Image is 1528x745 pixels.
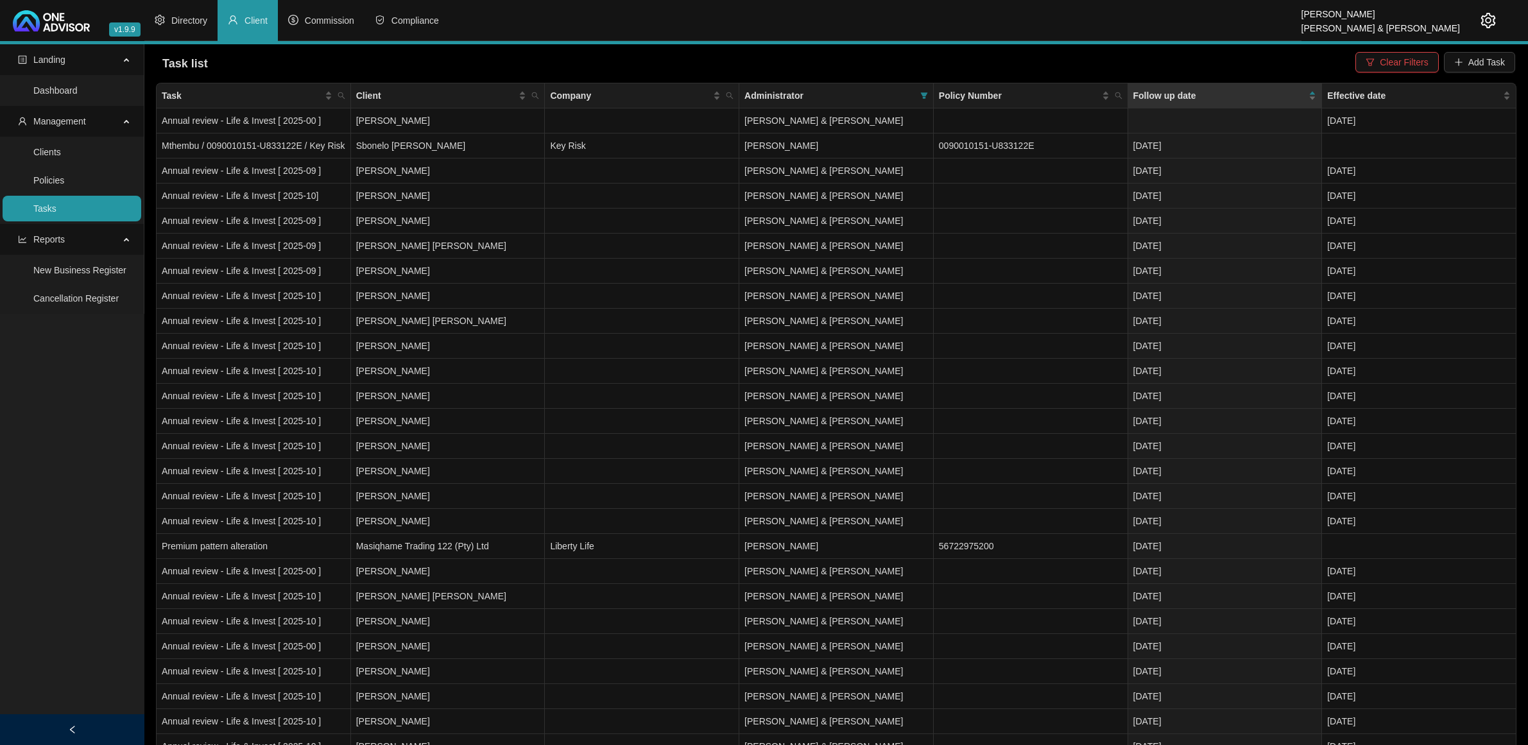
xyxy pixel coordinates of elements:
[744,516,903,526] span: [PERSON_NAME] & [PERSON_NAME]
[726,92,734,99] span: search
[33,203,56,214] a: Tasks
[157,158,351,184] td: Annual review - Life & Invest [ 2025-09 ]
[157,409,351,434] td: Annual review - Life & Invest [ 2025-10 ]
[351,684,545,709] td: [PERSON_NAME]
[33,85,78,96] a: Dashboard
[744,566,903,576] span: [PERSON_NAME] & [PERSON_NAME]
[288,15,298,25] span: dollar
[109,22,141,37] span: v1.9.9
[351,133,545,158] td: Sbonelo [PERSON_NAME]
[1301,17,1460,31] div: [PERSON_NAME] & [PERSON_NAME]
[33,147,61,157] a: Clients
[1128,559,1323,584] td: [DATE]
[744,266,903,276] span: [PERSON_NAME] & [PERSON_NAME]
[351,534,545,559] td: Masiqhame Trading 122 (Pty) Ltd
[744,341,903,351] span: [PERSON_NAME] & [PERSON_NAME]
[744,89,915,103] span: Administrator
[157,459,351,484] td: Annual review - Life & Invest [ 2025-10 ]
[1128,184,1323,209] td: [DATE]
[351,209,545,234] td: [PERSON_NAME]
[157,659,351,684] td: Annual review - Life & Invest [ 2025-10 ]
[1128,634,1323,659] td: [DATE]
[920,92,928,99] span: filter
[351,334,545,359] td: [PERSON_NAME]
[33,55,65,65] span: Landing
[744,191,903,201] span: [PERSON_NAME] & [PERSON_NAME]
[1322,209,1516,234] td: [DATE]
[1128,384,1323,409] td: [DATE]
[1322,359,1516,384] td: [DATE]
[1322,484,1516,509] td: [DATE]
[1322,334,1516,359] td: [DATE]
[351,384,545,409] td: [PERSON_NAME]
[723,86,736,105] span: search
[1444,52,1515,73] button: Add Task
[744,166,903,176] span: [PERSON_NAME] & [PERSON_NAME]
[918,86,931,105] span: filter
[529,86,542,105] span: search
[545,534,739,559] td: Liberty Life
[1128,484,1323,509] td: [DATE]
[18,55,27,64] span: profile
[351,158,545,184] td: [PERSON_NAME]
[33,116,86,126] span: Management
[228,15,238,25] span: user
[744,141,818,151] span: [PERSON_NAME]
[1322,409,1516,434] td: [DATE]
[1322,684,1516,709] td: [DATE]
[1128,709,1323,734] td: [DATE]
[157,584,351,609] td: Annual review - Life & Invest [ 2025-10 ]
[545,83,739,108] th: Company
[155,15,165,25] span: setting
[1322,459,1516,484] td: [DATE]
[744,391,903,401] span: [PERSON_NAME] & [PERSON_NAME]
[744,291,903,301] span: [PERSON_NAME] & [PERSON_NAME]
[744,316,903,326] span: [PERSON_NAME] & [PERSON_NAME]
[934,133,1128,158] td: 0090010151-U833122E
[68,725,77,734] span: left
[1322,659,1516,684] td: [DATE]
[33,265,126,275] a: New Business Register
[1128,133,1323,158] td: [DATE]
[1128,309,1323,334] td: [DATE]
[1355,52,1438,73] button: Clear Filters
[744,216,903,226] span: [PERSON_NAME] & [PERSON_NAME]
[1322,384,1516,409] td: [DATE]
[1380,55,1428,69] span: Clear Filters
[744,541,818,551] span: [PERSON_NAME]
[545,133,739,158] td: Key Risk
[744,641,903,651] span: [PERSON_NAME] & [PERSON_NAME]
[351,709,545,734] td: [PERSON_NAME]
[351,234,545,259] td: [PERSON_NAME] [PERSON_NAME]
[1128,409,1323,434] td: [DATE]
[351,284,545,309] td: [PERSON_NAME]
[157,284,351,309] td: Annual review - Life & Invest [ 2025-10 ]
[335,86,348,105] span: search
[1128,534,1323,559] td: [DATE]
[162,57,208,70] span: Task list
[1322,108,1516,133] td: [DATE]
[351,434,545,459] td: [PERSON_NAME]
[13,10,90,31] img: 2df55531c6924b55f21c4cf5d4484680-logo-light.svg
[157,634,351,659] td: Annual review - Life & Invest [ 2025-00 ]
[351,108,545,133] td: [PERSON_NAME]
[744,366,903,376] span: [PERSON_NAME] & [PERSON_NAME]
[1133,89,1307,103] span: Follow up date
[1128,459,1323,484] td: [DATE]
[1128,509,1323,534] td: [DATE]
[1128,584,1323,609] td: [DATE]
[157,334,351,359] td: Annual review - Life & Invest [ 2025-10 ]
[744,591,903,601] span: [PERSON_NAME] & [PERSON_NAME]
[744,441,903,451] span: [PERSON_NAME] & [PERSON_NAME]
[744,691,903,701] span: [PERSON_NAME] & [PERSON_NAME]
[351,659,545,684] td: [PERSON_NAME]
[1128,684,1323,709] td: [DATE]
[1128,284,1323,309] td: [DATE]
[1115,92,1122,99] span: search
[1128,659,1323,684] td: [DATE]
[1128,434,1323,459] td: [DATE]
[18,235,27,244] span: line-chart
[157,509,351,534] td: Annual review - Life & Invest [ 2025-10 ]
[33,175,64,185] a: Policies
[531,92,539,99] span: search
